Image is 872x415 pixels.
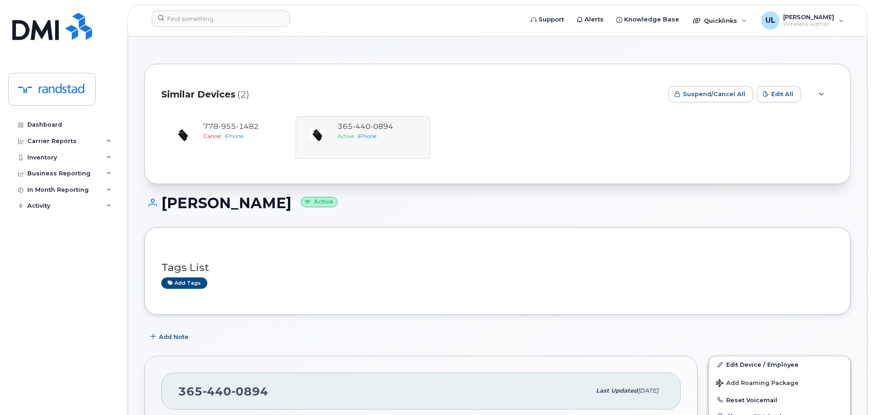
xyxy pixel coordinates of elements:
[709,392,850,408] button: Reset Voicemail
[709,356,850,373] a: Edit Device / Employee
[161,277,207,289] a: Add tags
[638,387,658,394] span: [DATE]
[161,88,236,101] span: Similar Devices
[709,373,850,392] button: Add Roaming Package
[218,122,236,131] span: 955
[668,86,753,102] button: Suspend/Cancel All
[225,133,243,139] span: iPhone
[683,90,745,98] span: Suspend/Cancel All
[161,262,834,273] h3: Tags List
[203,122,259,131] span: 778
[716,379,799,388] span: Add Roaming Package
[174,126,192,144] img: image20231002-3703462-p7zgru.jpeg
[144,195,851,211] h1: [PERSON_NAME]
[231,384,268,398] span: 0894
[203,133,221,139] span: Cancel
[203,384,231,398] span: 440
[236,122,259,131] span: 1482
[178,384,268,398] span: 365
[237,88,249,101] span: (2)
[596,387,638,394] span: Last updated
[771,90,793,98] span: Edit All
[757,86,801,102] button: Edit All
[159,333,189,341] span: Add Note
[301,197,338,207] small: Active
[167,122,290,154] a: 7789551482CanceliPhone
[144,328,196,345] button: Add Note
